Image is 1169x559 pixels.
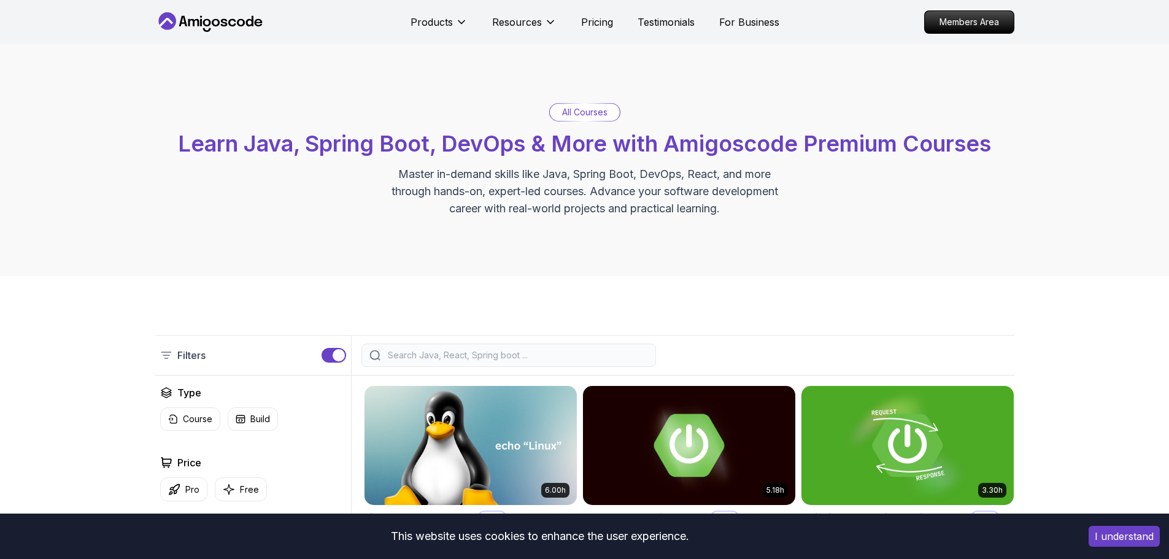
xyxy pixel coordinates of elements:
[160,407,220,431] button: Course
[479,512,506,524] p: Pro
[385,349,648,361] input: Search Java, React, Spring boot ...
[971,512,998,524] p: Pro
[638,15,695,29] a: Testimonials
[364,385,577,555] a: Linux Fundamentals card6.00hLinux FundamentalsProLearn the fundamentals of Linux and how to use t...
[492,15,542,29] p: Resources
[411,15,453,29] p: Products
[801,509,965,526] h2: Building APIs with Spring Boot
[183,413,212,425] p: Course
[583,386,795,505] img: Advanced Spring Boot card
[379,166,791,217] p: Master in-demand skills like Java, Spring Boot, DevOps, React, and more through hands-on, expert-...
[492,15,557,39] button: Resources
[178,130,991,157] span: Learn Java, Spring Boot, DevOps & More with Amigoscode Premium Courses
[562,106,608,118] p: All Courses
[411,15,468,39] button: Products
[160,477,207,501] button: Pro
[766,485,784,495] p: 5.18h
[719,15,779,29] a: For Business
[1089,526,1160,547] button: Accept cookies
[177,455,201,470] h2: Price
[581,15,613,29] a: Pricing
[177,348,206,363] p: Filters
[228,407,278,431] button: Build
[924,10,1014,34] a: Members Area
[240,484,259,496] p: Free
[711,512,738,524] p: Pro
[982,485,1003,495] p: 3.30h
[250,413,270,425] p: Build
[9,523,1070,550] div: This website uses cookies to enhance the user experience.
[177,385,201,400] h2: Type
[215,477,267,501] button: Free
[545,485,566,495] p: 6.00h
[364,509,473,526] h2: Linux Fundamentals
[801,386,1014,505] img: Building APIs with Spring Boot card
[582,509,705,526] h2: Advanced Spring Boot
[925,11,1014,33] p: Members Area
[185,484,199,496] p: Pro
[365,386,577,505] img: Linux Fundamentals card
